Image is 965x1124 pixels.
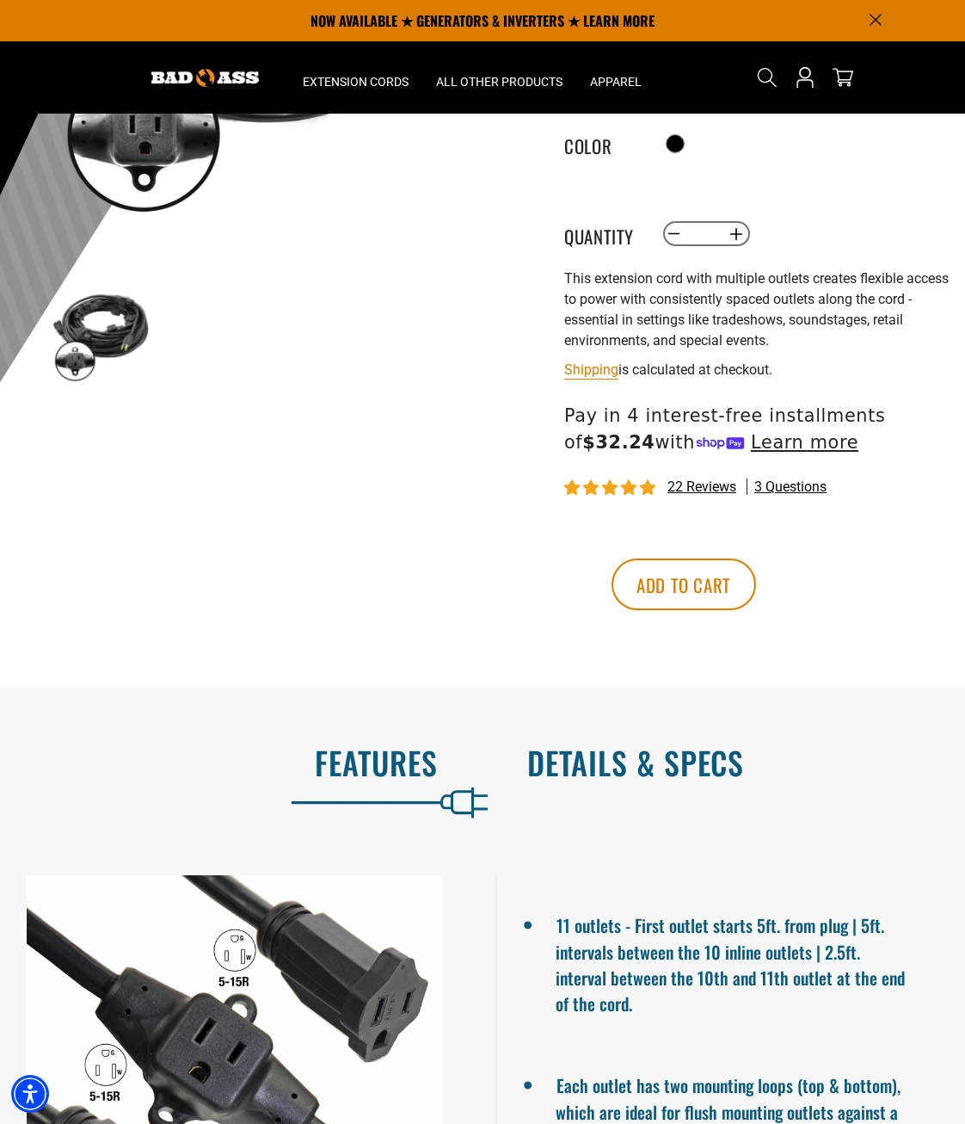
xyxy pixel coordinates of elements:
[564,133,650,155] legend: Color
[527,744,929,781] h2: Details & Specs
[791,41,819,114] a: Open this option
[303,74,409,90] span: Extension Cords
[667,479,736,495] span: 22 reviews
[11,1075,49,1113] div: Accessibility Menu
[576,41,655,114] summary: Apparel
[36,744,438,781] h2: Features
[564,358,952,381] div: is calculated at checkout.
[556,908,905,1016] li: 11 outlets - First outlet starts 5ft. from plug | 5ft. intervals between the 10 inline outlets | ...
[829,67,857,88] a: cart
[51,285,151,385] img: black
[289,41,422,114] summary: Extension Cords
[753,64,781,91] summary: Search
[564,480,659,497] span: 4.95 stars
[612,559,756,610] button: Add to cart
[422,41,576,114] summary: All Other Products
[754,478,827,497] span: 3 questions
[436,74,562,90] span: All Other Products
[564,223,650,245] label: Quantity
[564,270,949,349] span: This extension cord with multiple outlets creates flexible access to power with consistently spac...
[590,74,642,90] span: Apparel
[564,361,618,378] a: Shipping
[151,69,259,87] img: Bad Ass Extension Cords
